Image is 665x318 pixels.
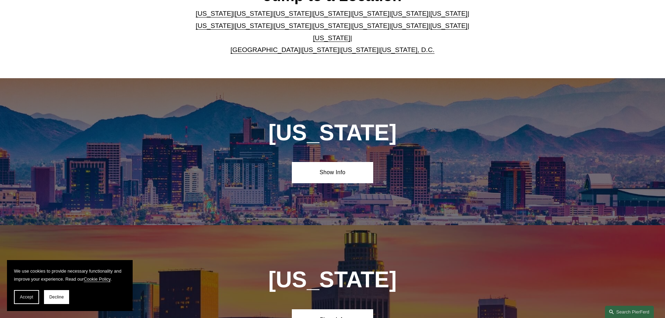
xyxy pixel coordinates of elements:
a: [US_STATE] [430,22,467,29]
a: [US_STATE] [235,22,272,29]
a: [GEOGRAPHIC_DATA] [230,46,300,53]
a: [US_STATE] [274,22,311,29]
p: We use cookies to provide necessary functionality and improve your experience. Read our . [14,267,126,283]
a: [US_STATE] [341,46,378,53]
span: Decline [49,295,64,299]
a: [US_STATE] [391,22,428,29]
a: [US_STATE] [352,22,389,29]
h1: [US_STATE] [231,267,434,293]
a: [US_STATE] [313,34,350,42]
a: Show Info [292,162,373,183]
button: Accept [14,290,39,304]
a: [US_STATE] [196,22,233,29]
button: Decline [44,290,69,304]
h1: [US_STATE] [231,120,434,146]
section: Cookie banner [7,260,133,311]
a: [US_STATE] [391,10,428,17]
a: [US_STATE] [235,10,272,17]
p: | | | | | | | | | | | | | | | | | | [190,8,475,56]
a: Search this site [605,306,654,318]
a: [US_STATE] [302,46,339,53]
a: [US_STATE] [196,10,233,17]
a: [US_STATE] [274,10,311,17]
span: Accept [20,295,33,299]
a: [US_STATE] [313,10,350,17]
a: [US_STATE] [352,10,389,17]
a: [US_STATE] [313,22,350,29]
a: [US_STATE], D.C. [380,46,435,53]
a: [US_STATE] [430,10,467,17]
a: Cookie Policy [84,276,111,282]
